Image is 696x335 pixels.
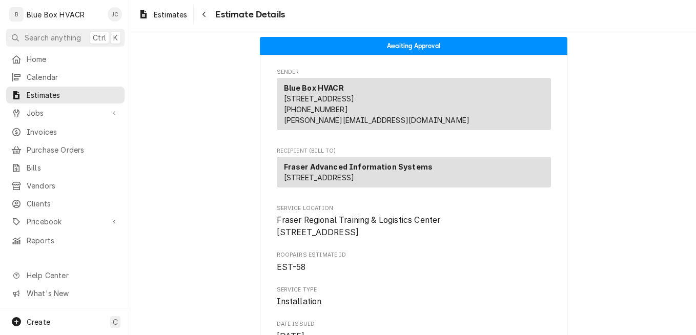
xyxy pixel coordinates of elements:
span: Roopairs Estimate ID [277,261,551,274]
span: C [113,317,118,327]
span: Help Center [27,270,118,281]
div: Blue Box HVACR [27,9,85,20]
span: Service Type [277,296,551,308]
a: Calendar [6,69,125,86]
span: Jobs [27,108,104,118]
span: Recipient (Bill To) [277,147,551,155]
strong: Blue Box HVACR [284,83,344,92]
span: K [113,32,118,43]
div: Status [260,37,567,55]
span: Estimate Details [212,8,285,22]
span: Purchase Orders [27,144,119,155]
span: Fraser Regional Training & Logistics Center [STREET_ADDRESS] [277,215,441,237]
div: Recipient (Bill To) [277,157,551,192]
a: Go to Jobs [6,104,125,121]
span: Calendar [27,72,119,82]
a: Clients [6,195,125,212]
span: Installation [277,297,322,306]
div: Josh Canfield's Avatar [108,7,122,22]
span: Sender [277,68,551,76]
div: Service Type [277,286,551,308]
div: Recipient (Bill To) [277,157,551,187]
span: Service Location [277,214,551,238]
span: [STREET_ADDRESS] [284,173,355,182]
div: Service Location [277,204,551,239]
a: Bills [6,159,125,176]
a: Estimates [6,87,125,103]
span: EST-58 [277,262,306,272]
span: Reports [27,235,119,246]
span: Estimates [27,90,119,100]
span: Ctrl [93,32,106,43]
span: Home [27,54,119,65]
span: Create [27,318,50,326]
span: Vendors [27,180,119,191]
a: Go to Pricebook [6,213,125,230]
span: Roopairs Estimate ID [277,251,551,259]
a: [PERSON_NAME][EMAIL_ADDRESS][DOMAIN_NAME] [284,116,470,124]
div: Sender [277,78,551,134]
a: [PHONE_NUMBER] [284,105,348,114]
strong: Fraser Advanced Information Systems [284,162,433,171]
a: Go to Help Center [6,267,125,284]
div: Sender [277,78,551,130]
span: Date Issued [277,320,551,328]
a: Home [6,51,125,68]
span: Pricebook [27,216,104,227]
span: [STREET_ADDRESS] [284,94,355,103]
div: Estimate Recipient [277,147,551,192]
span: Service Type [277,286,551,294]
button: Navigate back [196,6,212,23]
span: Clients [27,198,119,209]
a: Reports [6,232,125,249]
span: Service Location [277,204,551,213]
span: Search anything [25,32,81,43]
a: Purchase Orders [6,141,125,158]
div: Roopairs Estimate ID [277,251,551,273]
div: JC [108,7,122,22]
span: Invoices [27,127,119,137]
a: Estimates [134,6,191,23]
span: Estimates [154,9,187,20]
span: Awaiting Approval [387,43,440,49]
span: Bills [27,162,119,173]
button: Search anythingCtrlK [6,29,125,47]
a: Vendors [6,177,125,194]
div: Estimate Sender [277,68,551,135]
a: Invoices [6,123,125,140]
a: Go to What's New [6,285,125,302]
div: B [9,7,24,22]
span: What's New [27,288,118,299]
